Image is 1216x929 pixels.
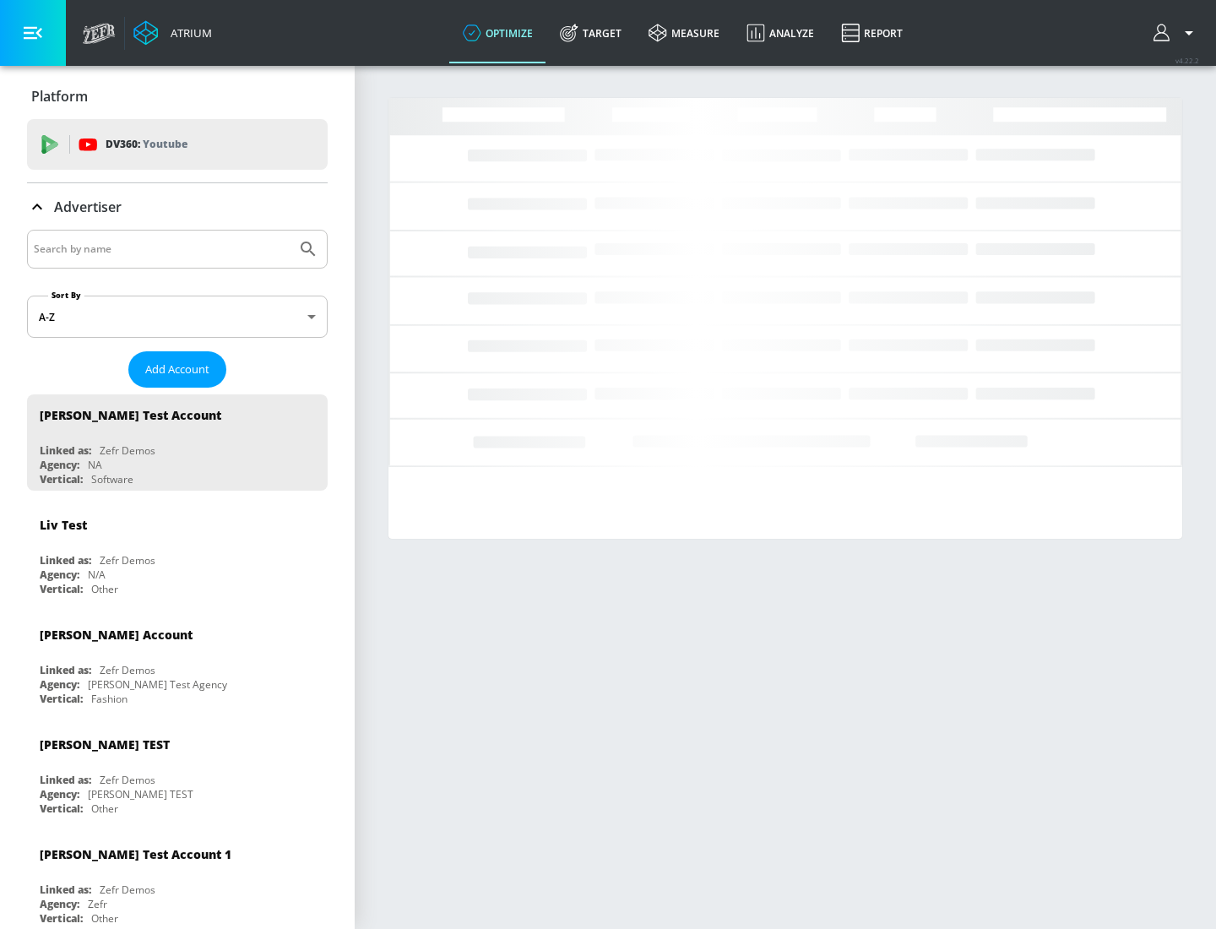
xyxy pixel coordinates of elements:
[91,911,118,926] div: Other
[27,504,328,600] div: Liv TestLinked as:Zefr DemosAgency:N/AVertical:Other
[88,568,106,582] div: N/A
[106,135,187,154] p: DV360:
[40,407,221,423] div: [PERSON_NAME] Test Account
[40,773,91,787] div: Linked as:
[828,3,916,63] a: Report
[88,787,193,801] div: [PERSON_NAME] TEST
[733,3,828,63] a: Analyze
[143,135,187,153] p: Youtube
[1175,56,1199,65] span: v 4.22.2
[40,801,83,816] div: Vertical:
[40,553,91,568] div: Linked as:
[27,724,328,820] div: [PERSON_NAME] TESTLinked as:Zefr DemosAgency:[PERSON_NAME] TESTVertical:Other
[40,897,79,911] div: Agency:
[40,663,91,677] div: Linked as:
[635,3,733,63] a: measure
[40,736,170,752] div: [PERSON_NAME] TEST
[54,198,122,216] p: Advertiser
[91,582,118,596] div: Other
[27,614,328,710] div: [PERSON_NAME] AccountLinked as:Zefr DemosAgency:[PERSON_NAME] Test AgencyVertical:Fashion
[88,677,227,692] div: [PERSON_NAME] Test Agency
[40,911,83,926] div: Vertical:
[40,883,91,897] div: Linked as:
[128,351,226,388] button: Add Account
[40,787,79,801] div: Agency:
[34,238,290,260] input: Search by name
[40,517,87,533] div: Liv Test
[91,472,133,486] div: Software
[40,692,83,706] div: Vertical:
[40,472,83,486] div: Vertical:
[27,73,328,120] div: Platform
[40,568,79,582] div: Agency:
[40,627,193,643] div: [PERSON_NAME] Account
[100,553,155,568] div: Zefr Demos
[100,773,155,787] div: Zefr Demos
[27,296,328,338] div: A-Z
[88,897,107,911] div: Zefr
[546,3,635,63] a: Target
[40,582,83,596] div: Vertical:
[40,458,79,472] div: Agency:
[27,394,328,491] div: [PERSON_NAME] Test AccountLinked as:Zefr DemosAgency:NAVertical:Software
[27,119,328,170] div: DV360: Youtube
[31,87,88,106] p: Platform
[449,3,546,63] a: optimize
[145,360,209,379] span: Add Account
[91,801,118,816] div: Other
[100,443,155,458] div: Zefr Demos
[40,443,91,458] div: Linked as:
[40,677,79,692] div: Agency:
[164,25,212,41] div: Atrium
[40,846,231,862] div: [PERSON_NAME] Test Account 1
[88,458,102,472] div: NA
[27,183,328,231] div: Advertiser
[91,692,128,706] div: Fashion
[133,20,212,46] a: Atrium
[100,663,155,677] div: Zefr Demos
[100,883,155,897] div: Zefr Demos
[48,290,84,301] label: Sort By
